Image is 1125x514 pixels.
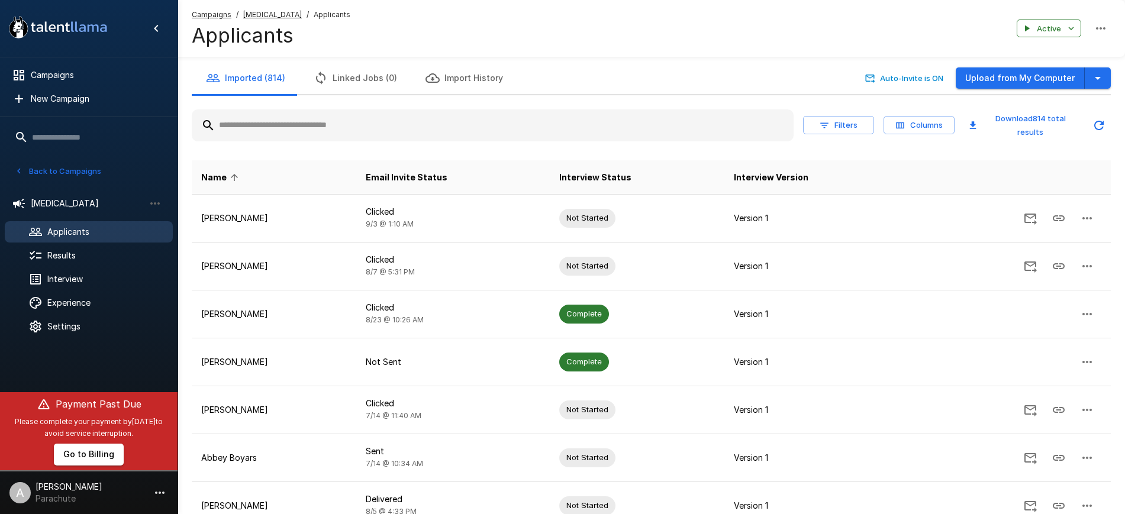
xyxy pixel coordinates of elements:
span: Complete [559,308,609,319]
p: [PERSON_NAME] [201,500,347,512]
button: Imported (814) [192,62,299,95]
p: Abbey Boyars [201,452,347,464]
span: Name [201,170,242,185]
span: Copy Interview Link [1045,404,1073,414]
button: Linked Jobs (0) [299,62,411,95]
button: Import History [411,62,517,95]
u: Campaigns [192,10,231,19]
p: Version 1 [734,452,894,464]
p: Clicked [366,397,540,409]
span: Not Started [559,260,615,271]
p: [PERSON_NAME] [201,356,347,368]
p: Delivered [366,493,540,505]
span: Email Invite Status [366,170,447,185]
button: Filters [803,116,874,134]
p: [PERSON_NAME] [201,260,347,272]
p: [PERSON_NAME] [201,404,347,416]
span: 8/23 @ 10:26 AM [366,315,424,324]
p: Clicked [366,254,540,266]
p: Version 1 [734,308,894,320]
span: Interview Status [559,170,631,185]
span: 9/3 @ 1:10 AM [366,219,414,228]
span: Send Invitation [1016,500,1045,510]
p: Version 1 [734,404,894,416]
button: Columns [884,116,955,134]
span: Applicants [314,9,350,21]
p: Version 1 [734,356,894,368]
span: 7/14 @ 10:34 AM [366,459,423,468]
h4: Applicants [192,23,350,48]
span: / [307,9,309,21]
span: / [236,9,238,21]
p: [PERSON_NAME] [201,212,347,224]
span: 8/7 @ 5:31 PM [366,267,415,276]
span: Not Started [559,212,615,224]
span: Copy Interview Link [1045,212,1073,222]
span: Interview Version [734,170,808,185]
span: Not Started [559,452,615,463]
span: Send Invitation [1016,212,1045,222]
span: Copy Interview Link [1045,260,1073,270]
p: [PERSON_NAME] [201,308,347,320]
span: Not Started [559,500,615,511]
p: Clicked [366,206,540,218]
span: Complete [559,356,609,367]
button: Auto-Invite is ON [863,69,946,88]
p: Clicked [366,302,540,313]
p: Version 1 [734,212,894,224]
span: Not Started [559,404,615,415]
button: Updated Today - 8:51 PM [1087,114,1111,137]
span: Send Invitation [1016,404,1045,414]
p: Version 1 [734,260,894,272]
span: Copy Interview Link [1045,452,1073,462]
span: Copy Interview Link [1045,500,1073,510]
p: Version 1 [734,500,894,512]
span: Send Invitation [1016,452,1045,462]
button: Download814 total results [964,109,1082,141]
span: 7/14 @ 11:40 AM [366,411,421,420]
p: Sent [366,445,540,457]
span: Send Invitation [1016,260,1045,270]
u: [MEDICAL_DATA] [243,10,302,19]
button: Upload from My Computer [956,67,1085,89]
p: Not Sent [366,356,540,368]
button: Active [1017,20,1081,38]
